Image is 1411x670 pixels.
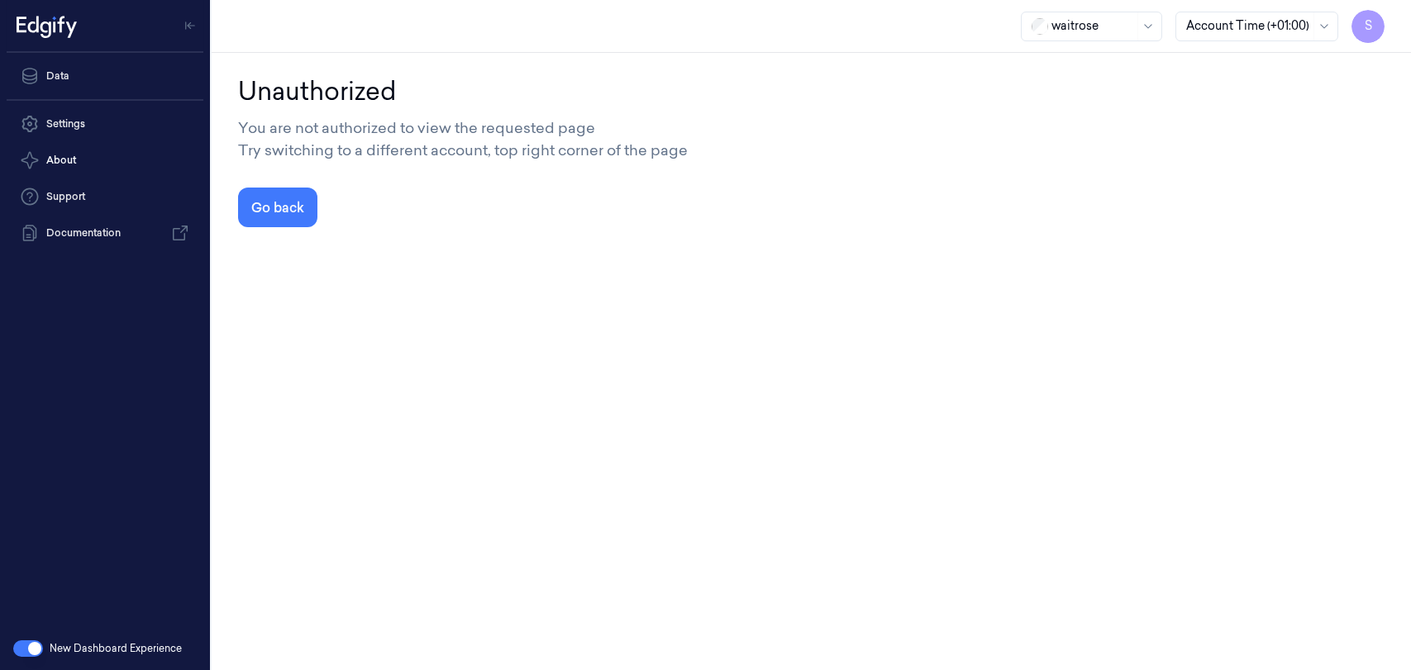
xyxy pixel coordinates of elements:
[7,180,203,213] a: Support
[1351,10,1385,43] button: S
[177,12,203,39] button: Toggle Navigation
[7,144,203,177] button: About
[7,107,203,140] a: Settings
[238,188,317,227] button: Go back
[238,73,1385,110] div: Unauthorized
[7,216,203,249] a: Documentation
[7,59,203,93] a: Data
[238,116,1385,161] div: You are not authorized to view the requested page Try switching to a different account, top right...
